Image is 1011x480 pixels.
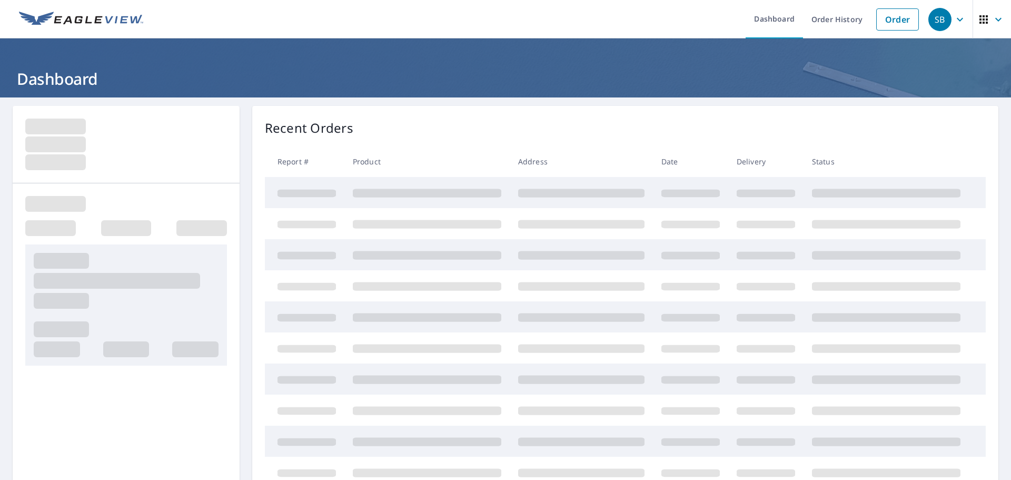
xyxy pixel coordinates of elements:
[928,8,951,31] div: SB
[653,146,728,177] th: Date
[510,146,653,177] th: Address
[265,146,344,177] th: Report #
[728,146,804,177] th: Delivery
[344,146,510,177] th: Product
[265,119,353,138] p: Recent Orders
[13,68,998,90] h1: Dashboard
[19,12,143,27] img: EV Logo
[804,146,969,177] th: Status
[876,8,919,31] a: Order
